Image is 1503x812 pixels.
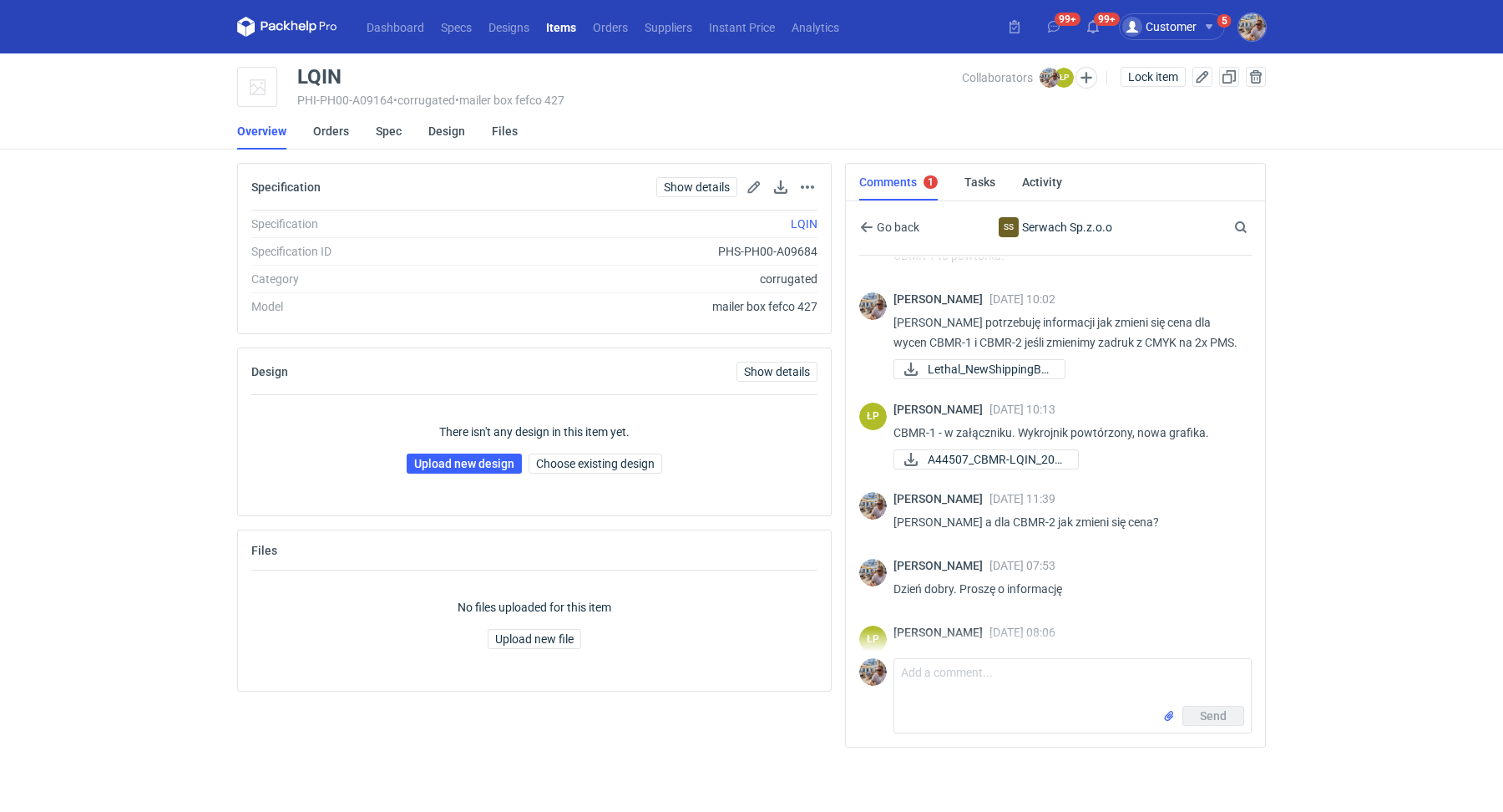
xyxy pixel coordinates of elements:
[744,177,764,197] button: Edit spec
[376,113,402,150] a: Spec
[893,559,989,572] span: [PERSON_NAME]
[251,180,321,194] h2: Specification
[297,67,342,87] div: LQIN
[529,454,662,474] button: Choose existing design
[480,17,538,37] a: Designs
[1246,67,1266,87] button: Delete item
[1182,706,1244,726] button: Send
[297,94,962,107] div: PHI-PH00-A09164
[859,403,887,430] figcaption: ŁP
[893,449,1079,469] a: A44507_CBMR-LQIN_202...
[536,458,655,469] span: Choose existing design
[974,217,1137,237] div: Serwach Sp.z.o.o
[859,626,887,653] figcaption: ŁP
[492,113,518,150] a: Files
[701,17,783,37] a: Instant Price
[1040,68,1060,88] img: Michał Palasek
[964,164,995,200] a: Tasks
[251,298,478,315] div: Model
[873,221,919,233] span: Go back
[783,17,848,37] a: Analytics
[1022,164,1062,200] a: Activity
[1119,13,1238,40] button: Customer5
[893,359,1060,379] div: Lethal_NewShippingBoxes.pdf
[928,450,1065,469] span: A44507_CBMR-LQIN_202...
[455,94,564,107] span: • mailer box fefco 427
[893,449,1060,469] div: A44507_CBMR-LQIN_2025-10-02.pdf
[859,492,887,520] img: Michał Palasek
[859,292,887,320] img: Michał Palasek
[251,271,478,287] div: Category
[439,424,630,440] p: There isn't any design in this item yet.
[989,292,1055,306] span: [DATE] 10:02
[1075,67,1097,89] button: Edit collaborators
[928,176,934,188] div: 1
[771,177,791,197] button: Download specification
[358,17,433,37] a: Dashboard
[636,17,701,37] a: Suppliers
[859,658,887,686] img: Michał Palasek
[458,599,611,616] p: No files uploaded for this item
[478,271,817,287] div: corrugated
[736,362,817,382] a: Show details
[859,217,920,237] button: Go back
[928,360,1051,378] span: Lethal_NewShippingBo...
[1122,17,1197,37] div: Customer
[313,113,349,150] a: Orders
[893,423,1238,443] p: CBMR-1 - w załączniku. Wykrojnik powtórzony, nowa grafika.
[1222,15,1227,27] div: 5
[999,217,1019,237] div: Serwach Sp.z.o.o
[989,626,1055,639] span: [DATE] 08:06
[393,94,455,107] span: • corrugated
[407,454,522,474] a: Upload new design
[1128,71,1178,83] span: Lock item
[797,177,817,197] button: Actions
[859,164,938,200] a: Comments1
[893,292,989,306] span: [PERSON_NAME]
[1121,67,1186,87] button: Lock item
[893,403,989,416] span: [PERSON_NAME]
[1231,217,1284,237] input: Search
[989,403,1055,416] span: [DATE] 10:13
[433,17,480,37] a: Specs
[1080,13,1106,40] button: 99+
[478,243,817,260] div: PHS-PH00-A09684
[859,559,887,586] img: Michał Palasek
[1238,13,1266,41] img: Michał Palasek
[999,217,1019,237] figcaption: SS
[1054,68,1074,88] figcaption: ŁP
[893,359,1065,379] a: Lethal_NewShippingBo...
[893,312,1238,353] p: [PERSON_NAME] potrzebuję informacji jak zmieni się cena dla wycen CBMR-1 i CBMR-2 jeśli zmienimy ...
[538,17,584,37] a: Items
[1219,67,1239,87] button: Duplicate Item
[237,113,286,150] a: Overview
[237,17,337,37] svg: Packhelp Pro
[893,512,1238,532] p: [PERSON_NAME] a dla CBMR-2 jak zmieni się cena?
[989,559,1055,572] span: [DATE] 07:53
[584,17,636,37] a: Orders
[478,298,817,315] div: mailer box fefco 427
[989,492,1055,505] span: [DATE] 11:39
[495,633,574,645] span: Upload new file
[859,626,887,653] div: Łukasz Postawa
[488,629,581,649] button: Upload new file
[962,71,1033,84] span: Collaborators
[893,246,1238,266] p: CBMR 1 to powtórka.
[1200,710,1227,722] span: Send
[251,216,478,232] div: Specification
[1192,67,1212,87] button: Edit item
[893,646,1238,726] p: Dzień dobry, przepraszam, spróbuje uporządkować tę wycene. Pierwotna wycena CMBR 2 - 1,90 zł/szt ...
[1040,13,1067,40] button: 99+
[893,579,1238,599] p: Dzień dobry. Proszę o informację
[428,113,465,150] a: Design
[791,217,817,231] a: LQIN
[251,544,277,557] h2: Files
[859,403,887,430] div: Łukasz Postawa
[251,365,288,378] h2: Design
